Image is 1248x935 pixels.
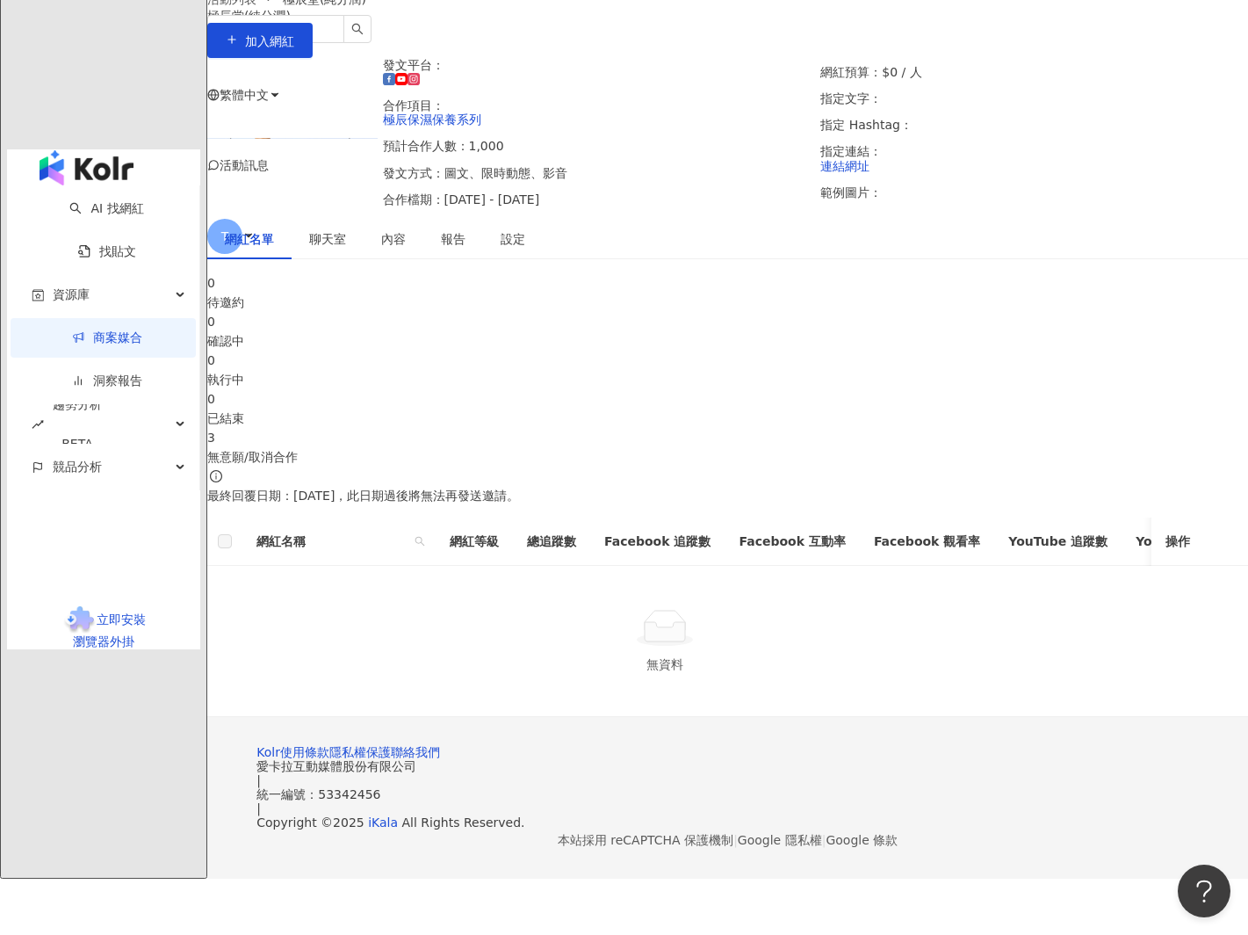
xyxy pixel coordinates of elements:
[207,447,1248,467] div: 無意願/取消合作
[1151,518,1248,566] th: 操作
[826,833,898,847] a: Google 條款
[256,801,261,815] span: |
[725,518,859,566] th: Facebook 互動率
[391,745,440,759] a: 聯絡我們
[207,389,1248,409] div: 0
[383,58,811,86] p: 發文平台：
[207,293,1248,312] div: 待邀約
[501,229,525,249] div: 設定
[441,229,465,249] div: 報告
[1178,865,1230,917] iframe: Help Scout Beacon - Open
[207,312,1248,331] div: 0
[820,185,1248,199] p: 範例圖片：
[860,518,994,566] th: Facebook 觀看率
[383,98,811,127] p: 合作項目：
[381,229,406,249] div: 內容
[256,815,1199,830] div: Copyright © 2025 All Rights Reserved.
[513,518,590,566] th: 總追蹤數
[368,815,398,830] a: iKala
[78,244,136,258] a: 找貼文
[207,331,1248,351] div: 確認中
[820,91,1248,105] p: 指定文字：
[256,759,1199,773] div: 愛卡拉互動媒體股份有限公司
[383,112,481,127] a: 極辰保濕保養系列
[383,166,811,180] p: 發文方式：圖文、限時動態、影音
[202,138,378,139] img: 極辰保濕保養系列
[256,745,280,759] a: Kolr
[280,745,329,759] a: 使用條款
[383,192,811,207] p: 合作檔期：[DATE] - [DATE]
[7,606,200,649] a: chrome extension立即安裝 瀏覽器外掛
[415,536,425,547] span: search
[69,201,143,215] a: searchAI 找網紅
[383,139,811,153] p: 預計合作人數：1,000
[228,655,1100,674] div: 無資料
[820,159,869,173] a: 連結網址
[53,275,90,315] span: 資源庫
[207,467,225,485] span: info-circle
[256,787,1199,801] div: 統一編號：53342456
[32,418,44,431] span: rise
[207,428,1248,447] div: 3
[207,351,1248,370] div: 0
[820,65,1248,79] p: 網紅預算：$0 / 人
[225,229,274,249] div: 網紅名單
[436,518,513,566] th: 網紅等級
[62,606,97,634] img: chrome extension
[72,330,142,344] a: 商案媒合
[822,833,826,847] span: |
[309,233,346,245] span: 聊天室
[53,447,102,487] span: 競品分析
[329,745,391,759] a: 隱私權保護
[994,518,1122,566] th: YouTube 追蹤數
[558,830,898,851] span: 本站採用 reCAPTCHA 保護機制
[256,532,408,551] span: 網紅名稱
[207,273,1248,293] div: 0
[590,518,725,566] th: Facebook 追蹤數
[207,486,1248,505] p: 最終回覆日期：[DATE]，此日期過後將無法再發送邀請。
[351,23,364,35] span: search
[256,773,261,787] span: |
[245,34,294,48] span: 加入網紅
[207,409,1248,428] div: 已結束
[40,150,133,185] img: logo
[207,23,313,58] button: 加入網紅
[207,370,1248,389] div: 執行中
[738,833,822,847] a: Google 隱私權
[411,528,429,554] span: search
[820,118,1248,132] p: 指定 Hashtag：
[72,373,142,388] a: 洞察報告
[220,158,269,172] span: 活動訊息
[73,612,146,649] span: 立即安裝 瀏覽器外掛
[207,9,291,23] span: 極辰堂(純分潤)
[820,144,1248,172] p: 指定連結：
[53,385,102,464] span: 趨勢分析
[53,424,102,464] div: BETA
[733,833,738,847] span: |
